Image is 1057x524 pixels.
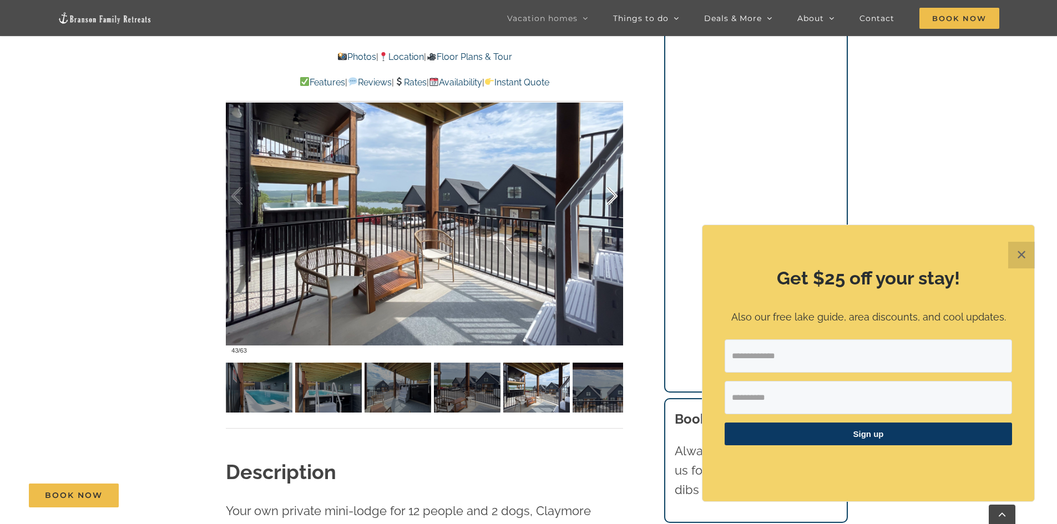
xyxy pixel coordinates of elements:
a: Floor Plans & Tour [426,52,512,62]
h2: Get $25 off your stay! [725,266,1012,291]
a: Book Now [29,484,119,507]
img: Claymore-Cottage-lake-view-pool-vacation-rental-1153-scaled.jpg-nggid041154-ngg0dyn-120x90-00f0w0... [365,363,431,413]
a: Features [300,77,345,88]
img: Claymore-Cottage-lake-view-pool-vacation-rental-1154-scaled.jpg-nggid041155-ngg0dyn-120x90-00f0w0... [503,363,570,413]
a: Reviews [347,77,391,88]
button: Sign up [725,423,1012,445]
a: Availability [429,77,482,88]
button: Close [1008,242,1035,268]
img: Claymore-Cottage-lake-view-pool-vacation-rental-1148-scaled.jpg-nggid041149-ngg0dyn-120x90-00f0w0... [434,363,500,413]
b: Book Direct [675,411,749,427]
span: Book Now [919,8,999,29]
img: Branson Family Retreats Logo [58,12,152,24]
img: 📆 [429,77,438,86]
img: 📸 [338,52,347,61]
input: First Name [725,381,1012,414]
img: 👉 [485,77,494,86]
strong: Description [226,460,336,484]
img: 💲 [395,77,403,86]
span: About [797,14,824,22]
img: ✅ [300,77,309,86]
p: Also our free lake guide, area discounts, and cool updates. [725,309,1012,325]
img: Claymore-Cottage-lake-view-pool-vacation-rental-1151-scaled.jpg-nggid041152-ngg0dyn-120x90-00f0w0... [226,363,292,413]
span: Book Now [45,491,103,500]
a: Instant Quote [484,77,549,88]
img: 🎥 [427,52,436,61]
p: | | | | [226,75,623,90]
img: Claymore-Cottage-lake-view-pool-vacation-rental-1152-scaled.jpg-nggid041153-ngg0dyn-120x90-00f0w0... [295,363,362,413]
img: Claymore-Cottage-lake-view-pool-vacation-rental-1158-scaled.jpg-nggid041158-ngg0dyn-120x90-00f0w0... [573,363,639,413]
img: 💬 [348,77,357,86]
span: Contact [859,14,894,22]
span: Vacation homes [507,14,578,22]
span: Things to do [613,14,669,22]
p: | | [226,50,623,64]
span: Deals & More [704,14,762,22]
a: Photos [337,52,376,62]
a: Rates [394,77,427,88]
img: 📍 [379,52,388,61]
a: Location [378,52,424,62]
p: Always book directly with us for the best rate and first dibs on the best dates. [675,441,837,500]
p: ​ [725,459,1012,471]
input: Email Address [725,339,1012,373]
